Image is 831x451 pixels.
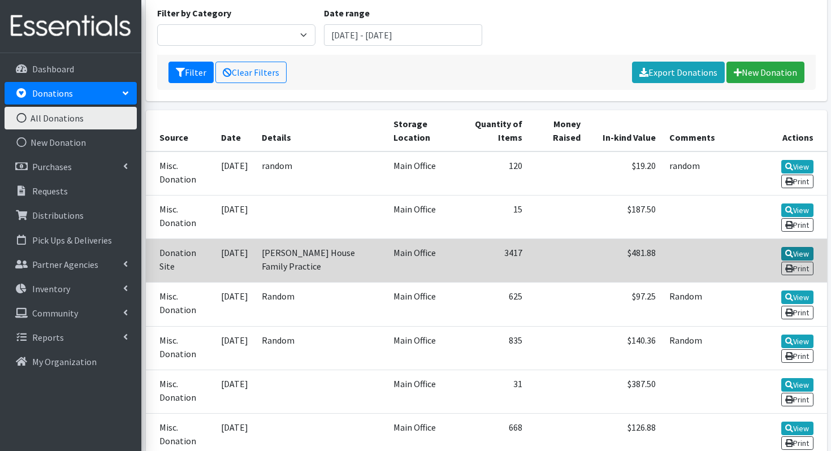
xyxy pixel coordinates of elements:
a: Print [781,306,813,319]
td: Main Office [387,370,458,413]
a: Dashboard [5,58,137,80]
a: Requests [5,180,137,202]
p: Partner Agencies [32,259,98,270]
td: $140.36 [587,326,663,370]
label: Filter by Category [157,6,231,20]
a: New Donation [5,131,137,154]
a: Distributions [5,204,137,227]
button: Filter [168,62,214,83]
th: In-kind Value [587,110,663,151]
td: Main Office [387,326,458,370]
a: View [781,335,813,348]
td: 625 [458,283,529,326]
p: Dashboard [32,63,74,75]
a: New Donation [726,62,804,83]
th: Comments [663,110,755,151]
td: $187.50 [587,195,663,238]
td: $19.20 [587,151,663,196]
th: Money Raised [529,110,587,151]
td: Donation Site [146,239,215,283]
img: HumanEssentials [5,7,137,45]
input: January 1, 2011 - December 31, 2011 [324,24,482,46]
p: My Organization [32,356,97,367]
td: [DATE] [214,283,255,326]
td: [PERSON_NAME] House Family Practice [255,239,387,283]
td: [DATE] [214,195,255,238]
p: Reports [32,332,64,343]
th: Details [255,110,387,151]
a: All Donations [5,107,137,129]
td: random [663,151,755,196]
td: $97.25 [587,283,663,326]
th: Actions [755,110,827,151]
a: Print [781,436,813,450]
td: Random [255,326,387,370]
td: 120 [458,151,529,196]
a: Clear Filters [215,62,287,83]
th: Date [214,110,255,151]
a: Print [781,393,813,406]
a: Print [781,349,813,363]
a: View [781,422,813,435]
td: [DATE] [214,370,255,413]
td: Misc. Donation [146,326,215,370]
td: [DATE] [214,239,255,283]
td: Random [255,283,387,326]
p: Community [32,307,78,319]
td: [DATE] [214,151,255,196]
label: Date range [324,6,370,20]
a: Print [781,175,813,188]
a: Inventory [5,277,137,300]
td: 835 [458,326,529,370]
a: Donations [5,82,137,105]
p: Donations [32,88,73,99]
th: Storage Location [387,110,458,151]
td: 31 [458,370,529,413]
a: Community [5,302,137,324]
p: Requests [32,185,68,197]
td: Main Office [387,151,458,196]
a: Print [781,218,813,232]
th: Source [146,110,215,151]
p: Pick Ups & Deliveries [32,235,112,246]
td: Misc. Donation [146,195,215,238]
td: Main Office [387,283,458,326]
a: Purchases [5,155,137,178]
a: My Organization [5,350,137,373]
a: View [781,290,813,304]
td: Random [663,326,755,370]
p: Distributions [32,210,84,221]
td: Misc. Donation [146,370,215,413]
td: random [255,151,387,196]
td: $387.50 [587,370,663,413]
p: Purchases [32,161,72,172]
a: View [781,203,813,217]
td: Misc. Donation [146,151,215,196]
a: Print [781,262,813,275]
td: Main Office [387,195,458,238]
a: View [781,247,813,261]
a: Export Donations [632,62,725,83]
a: Pick Ups & Deliveries [5,229,137,251]
a: View [781,378,813,392]
p: Inventory [32,283,70,294]
a: View [781,160,813,174]
td: 3417 [458,239,529,283]
td: [DATE] [214,326,255,370]
a: Reports [5,326,137,349]
td: Main Office [387,239,458,283]
th: Quantity of Items [458,110,529,151]
td: Misc. Donation [146,283,215,326]
a: Partner Agencies [5,253,137,276]
td: 15 [458,195,529,238]
td: $481.88 [587,239,663,283]
td: Random [663,283,755,326]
